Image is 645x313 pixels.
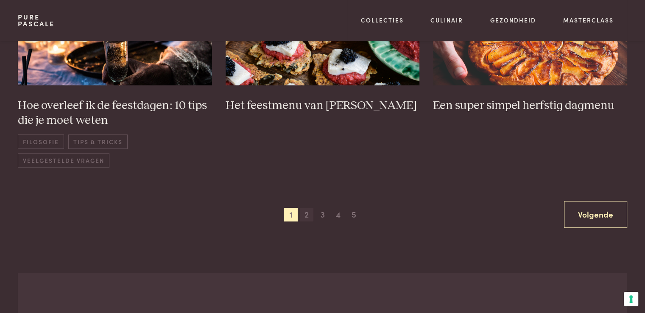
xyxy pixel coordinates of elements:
span: 3 [316,208,329,221]
h3: Hoe overleef ik de feestdagen: 10 tips die je moet weten [18,98,212,128]
a: PurePascale [18,14,55,27]
a: Collecties [361,16,404,25]
a: Masterclass [563,16,614,25]
span: Tips & Tricks [68,134,127,148]
button: Uw voorkeuren voor toestemming voor trackingtechnologieën [624,292,638,306]
span: 5 [347,208,361,221]
a: Gezondheid [490,16,536,25]
span: 4 [332,208,345,221]
span: Veelgestelde vragen [18,153,109,167]
h3: Een super simpel herfstig dagmenu [433,98,627,113]
a: Culinair [430,16,463,25]
h3: Het feestmenu van [PERSON_NAME] [226,98,420,113]
span: Filosofie [18,134,64,148]
span: 1 [284,208,298,221]
a: Volgende [564,201,627,228]
span: 2 [300,208,313,221]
